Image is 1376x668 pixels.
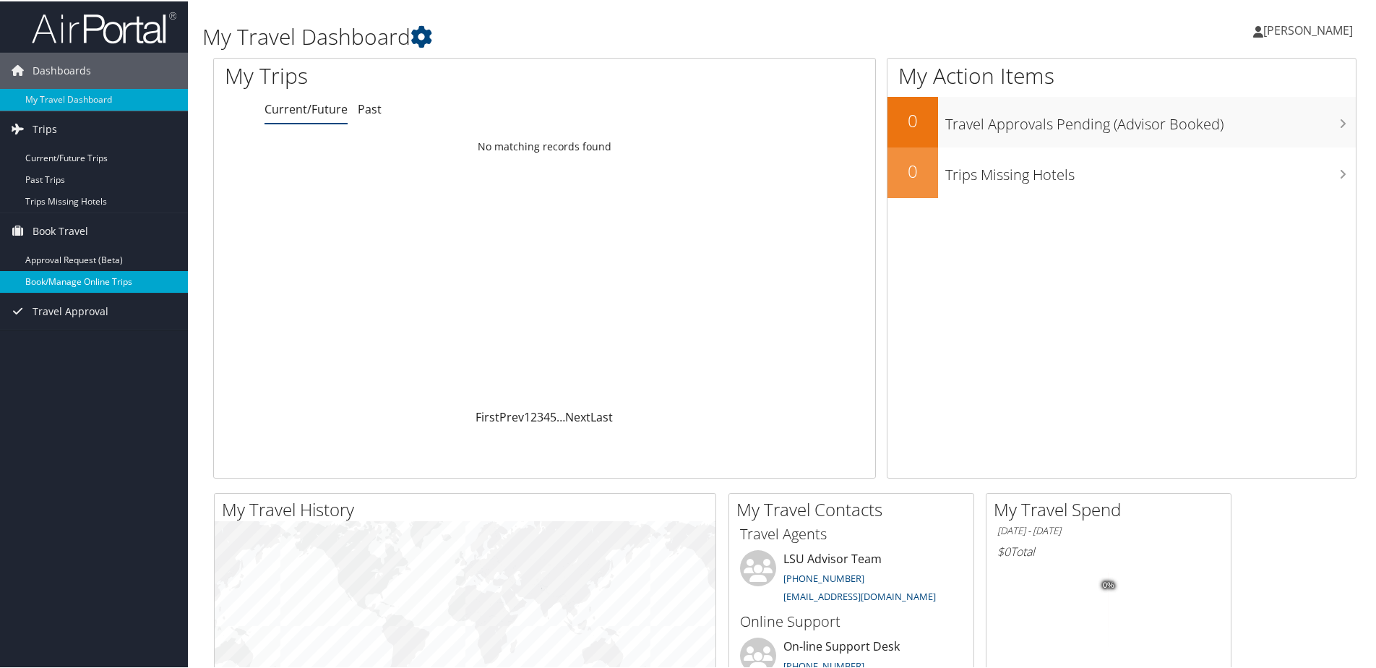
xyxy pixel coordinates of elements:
[530,408,537,424] a: 2
[556,408,565,424] span: …
[740,610,963,630] h3: Online Support
[887,59,1356,90] h1: My Action Items
[550,408,556,424] a: 5
[997,542,1010,558] span: $0
[1263,21,1353,37] span: [PERSON_NAME]
[202,20,979,51] h1: My Travel Dashboard
[33,51,91,87] span: Dashboards
[945,156,1356,184] h3: Trips Missing Hotels
[222,496,715,521] h2: My Travel History
[32,9,176,43] img: airportal-logo.png
[994,496,1231,521] h2: My Travel Spend
[225,59,589,90] h1: My Trips
[887,146,1356,197] a: 0Trips Missing Hotels
[887,95,1356,146] a: 0Travel Approvals Pending (Advisor Booked)
[887,107,938,132] h2: 0
[997,542,1220,558] h6: Total
[524,408,530,424] a: 1
[1103,580,1114,588] tspan: 0%
[565,408,590,424] a: Next
[33,292,108,328] span: Travel Approval
[783,588,936,601] a: [EMAIL_ADDRESS][DOMAIN_NAME]
[590,408,613,424] a: Last
[783,570,864,583] a: [PHONE_NUMBER]
[476,408,499,424] a: First
[33,212,88,248] span: Book Travel
[499,408,524,424] a: Prev
[1253,7,1367,51] a: [PERSON_NAME]
[740,523,963,543] h3: Travel Agents
[214,132,875,158] td: No matching records found
[736,496,973,521] h2: My Travel Contacts
[537,408,543,424] a: 3
[543,408,550,424] a: 4
[33,110,57,146] span: Trips
[265,100,348,116] a: Current/Future
[358,100,382,116] a: Past
[887,158,938,182] h2: 0
[733,549,970,608] li: LSU Advisor Team
[945,106,1356,133] h3: Travel Approvals Pending (Advisor Booked)
[997,523,1220,536] h6: [DATE] - [DATE]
